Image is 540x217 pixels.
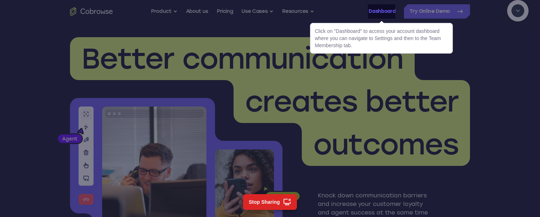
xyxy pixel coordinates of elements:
a: About us [186,4,208,19]
span: creates better [245,84,459,119]
span: Better communication [81,41,403,76]
a: Pricing [217,4,233,19]
a: Go to the home page [70,7,113,16]
button: Resources [282,4,314,19]
p: Knock down communication barriers and increase your customer loyalty and agent success at the sam... [318,191,435,217]
span: outcomes [313,127,459,162]
button: Use Cases [241,4,274,19]
a: Try Online Demo [404,4,470,19]
button: Product [151,4,177,19]
a: Dashboard [369,4,395,19]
